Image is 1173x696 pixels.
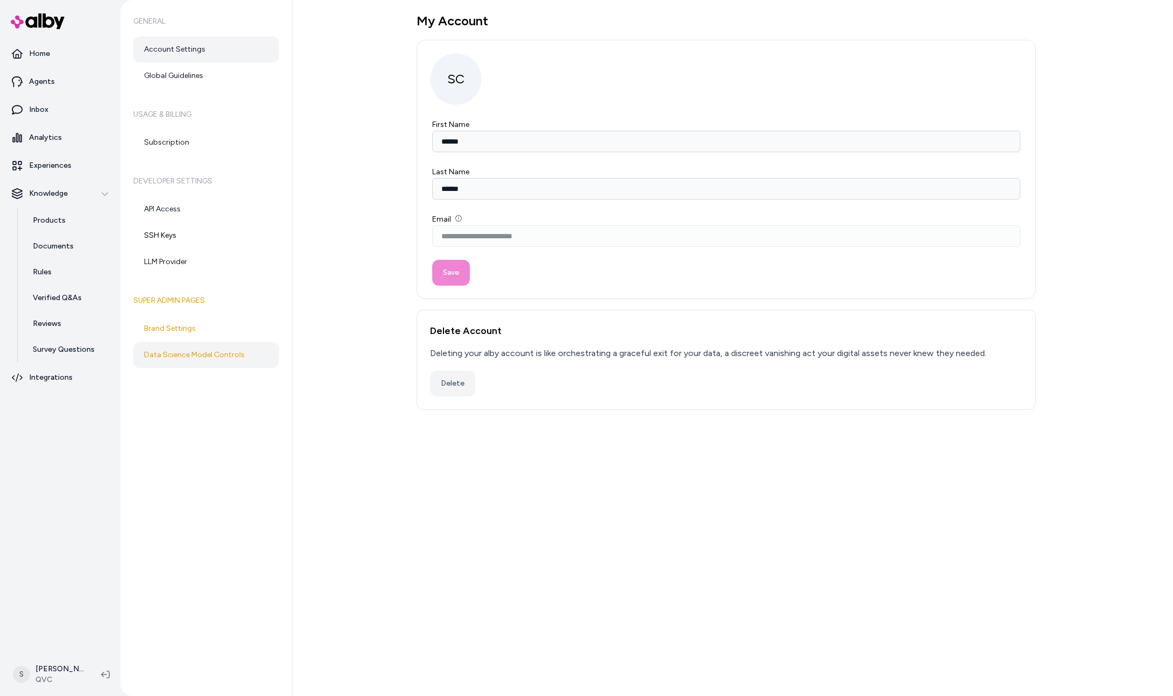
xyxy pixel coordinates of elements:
[22,259,116,285] a: Rules
[29,372,73,383] p: Integrations
[455,215,462,222] button: Email
[33,241,74,252] p: Documents
[22,311,116,337] a: Reviews
[22,233,116,259] a: Documents
[29,48,50,59] p: Home
[33,267,52,278] p: Rules
[133,342,279,368] a: Data Science Model Controls
[133,6,279,37] h6: General
[133,286,279,316] h6: Super Admin Pages
[430,53,482,105] span: SC
[4,97,116,123] a: Inbox
[4,153,116,179] a: Experiences
[133,130,279,155] a: Subscription
[133,100,279,130] h6: Usage & Billing
[4,365,116,390] a: Integrations
[4,41,116,67] a: Home
[432,120,469,129] label: First Name
[33,293,82,303] p: Verified Q&As
[133,316,279,342] a: Brand Settings
[133,249,279,275] a: LLM Provider
[29,132,62,143] p: Analytics
[29,188,68,199] p: Knowledge
[29,104,48,115] p: Inbox
[33,318,61,329] p: Reviews
[35,664,84,674] p: [PERSON_NAME]
[133,223,279,248] a: SSH Keys
[432,167,469,176] label: Last Name
[133,63,279,89] a: Global Guidelines
[133,196,279,222] a: API Access
[4,181,116,207] button: Knowledge
[417,13,1036,29] h1: My Account
[22,285,116,311] a: Verified Q&As
[11,13,65,29] img: alby Logo
[4,69,116,95] a: Agents
[35,674,84,685] span: QVC
[29,160,71,171] p: Experiences
[22,208,116,233] a: Products
[29,76,55,87] p: Agents
[432,215,462,224] label: Email
[4,125,116,151] a: Analytics
[133,166,279,196] h6: Developer Settings
[33,344,95,355] p: Survey Questions
[430,371,475,396] button: Delete
[33,215,66,226] p: Products
[133,37,279,62] a: Account Settings
[13,666,30,683] span: S
[430,323,1022,338] h2: Delete Account
[430,347,986,360] div: Deleting your alby account is like orchestrating a graceful exit for your data, a discreet vanish...
[22,337,116,363] a: Survey Questions
[6,657,92,692] button: S[PERSON_NAME]QVC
